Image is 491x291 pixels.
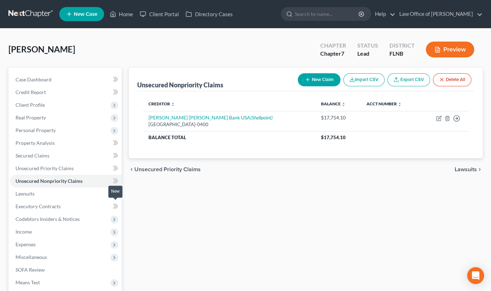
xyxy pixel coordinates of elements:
[10,73,122,86] a: Case Dashboard
[16,241,36,247] span: Expenses
[8,44,75,54] span: [PERSON_NAME]
[298,73,340,86] button: New Claim
[389,50,414,58] div: FLNB
[387,73,430,86] a: Export CSV
[148,114,273,120] a: [PERSON_NAME] [PERSON_NAME] Bank USA(Shellpoint)
[371,8,395,20] a: Help
[320,50,346,58] div: Chapter
[10,86,122,99] a: Credit Report
[477,167,483,172] i: chevron_right
[366,101,402,106] a: Acct Number unfold_more
[143,131,315,144] th: Balance Total
[136,8,182,20] a: Client Portal
[137,81,223,89] div: Unsecured Nonpriority Claims
[455,167,477,172] span: Lawsuits
[16,191,35,197] span: Lawsuits
[16,229,32,235] span: Income
[16,140,55,146] span: Property Analysis
[74,12,97,17] span: New Case
[10,264,122,276] a: SOFA Review
[396,8,482,20] a: Law Office of [PERSON_NAME]
[398,102,402,106] i: unfold_more
[321,114,355,121] div: $17,754.10
[10,149,122,162] a: Secured Claims
[182,8,236,20] a: Directory Cases
[148,101,175,106] a: Creditor unfold_more
[10,200,122,213] a: Executory Contracts
[357,50,378,58] div: Lead
[129,167,134,172] i: chevron_left
[295,7,359,20] input: Search by name...
[16,102,45,108] span: Client Profile
[16,279,40,285] span: Means Test
[16,203,61,209] span: Executory Contracts
[341,102,345,106] i: unfold_more
[250,114,273,120] i: (Shellpoint)
[148,121,309,128] div: [GEOGRAPHIC_DATA]-0400
[10,137,122,149] a: Property Analysis
[16,153,49,159] span: Secured Claims
[16,127,56,133] span: Personal Property
[320,42,346,50] div: Chapter
[129,167,201,172] button: chevron_left Unsecured Priority Claims
[16,76,51,82] span: Case Dashboard
[467,267,484,284] div: Open Intercom Messenger
[10,175,122,187] a: Unsecured Nonpriority Claims
[106,8,136,20] a: Home
[16,165,74,171] span: Unsecured Priority Claims
[10,162,122,175] a: Unsecured Priority Claims
[171,102,175,106] i: unfold_more
[341,50,344,57] span: 7
[426,42,474,57] button: Preview
[16,216,80,222] span: Codebtors Insiders & Notices
[108,186,122,197] div: New
[357,42,378,50] div: Status
[433,73,471,86] button: Delete All
[16,267,45,273] span: SOFA Review
[16,89,46,95] span: Credit Report
[134,167,201,172] span: Unsecured Priority Claims
[321,135,345,140] span: $17,754.10
[455,167,483,172] button: Lawsuits chevron_right
[321,101,345,106] a: Balance unfold_more
[16,114,46,120] span: Real Property
[343,73,384,86] button: Import CSV
[16,254,47,260] span: Miscellaneous
[16,178,83,184] span: Unsecured Nonpriority Claims
[10,187,122,200] a: Lawsuits
[389,42,414,50] div: District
